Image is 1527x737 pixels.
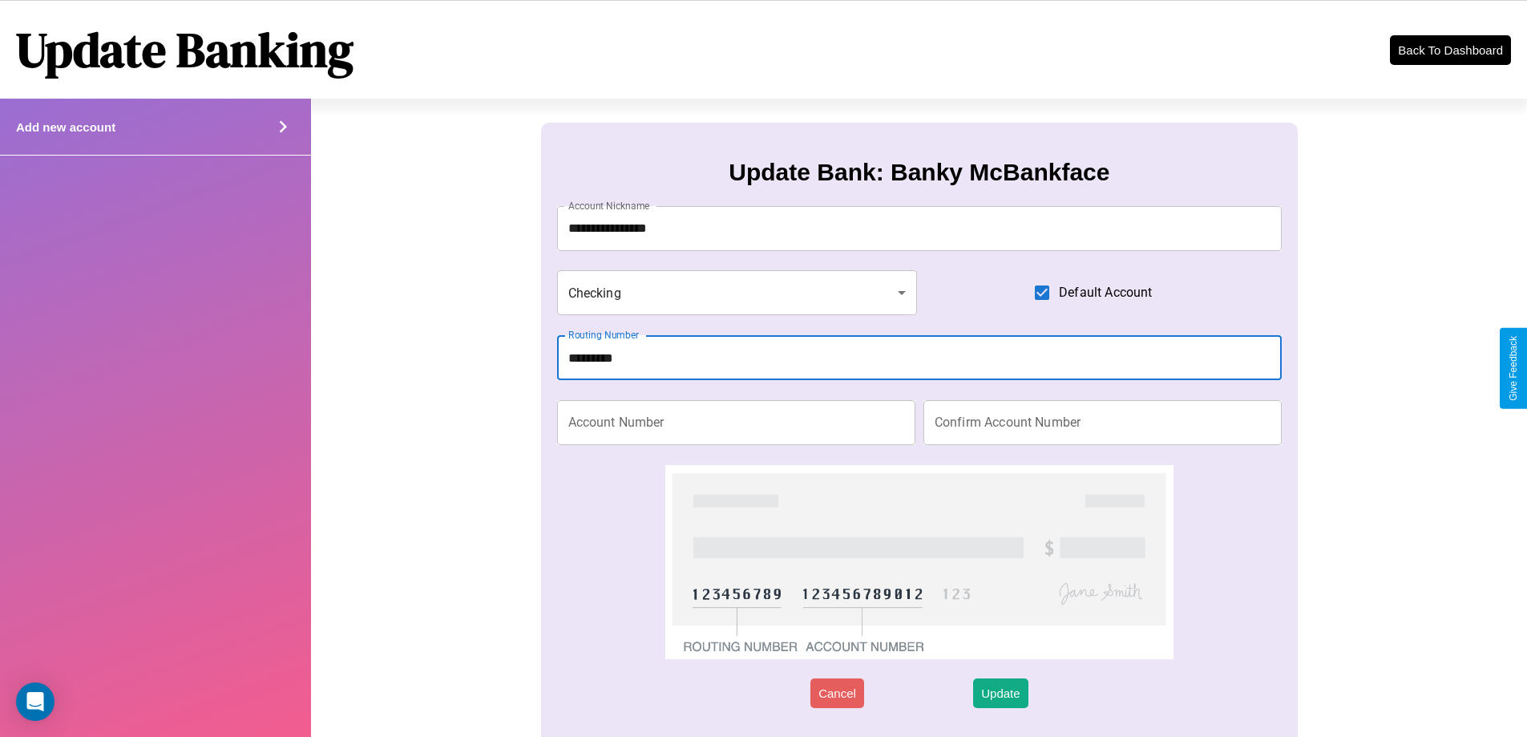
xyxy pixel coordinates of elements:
div: Checking [557,270,918,315]
label: Routing Number [568,328,639,342]
button: Update [973,678,1028,708]
button: Cancel [810,678,864,708]
span: Default Account [1059,283,1152,302]
img: check [665,465,1173,659]
h4: Add new account [16,120,115,134]
div: Give Feedback [1508,336,1519,401]
button: Back To Dashboard [1390,35,1511,65]
label: Account Nickname [568,199,650,213]
h1: Update Banking [16,17,353,83]
div: Open Intercom Messenger [16,682,55,721]
h3: Update Bank: Banky McBankface [729,159,1109,186]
